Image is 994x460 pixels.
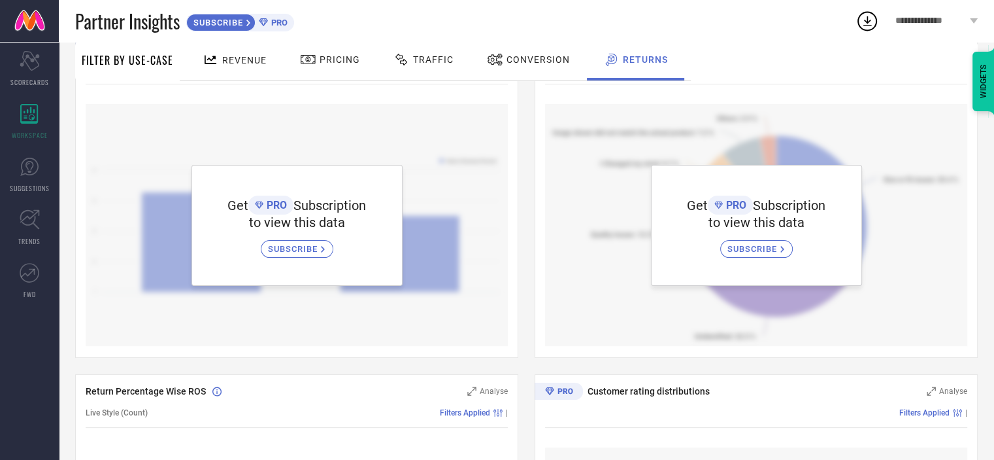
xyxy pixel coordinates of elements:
span: SUBSCRIBE [727,244,780,254]
span: to view this data [249,215,345,230]
span: Filter By Use-Case [82,52,173,68]
span: PRO [268,18,288,27]
span: to view this data [708,215,804,230]
span: Partner Insights [75,8,180,35]
span: SUGGESTIONS [10,183,50,193]
span: FWD [24,289,36,299]
span: Revenue [222,55,267,65]
span: Filters Applied [899,408,950,417]
span: PRO [263,199,287,211]
span: | [506,408,508,417]
svg: Zoom [467,387,476,396]
a: SUBSCRIBEPRO [186,10,294,31]
span: Get [227,198,248,213]
a: SUBSCRIBE [261,230,333,258]
span: SCORECARDS [10,77,49,87]
svg: Zoom [927,387,936,396]
span: Traffic [413,54,454,65]
span: Get [687,198,708,213]
span: Live Style (Count) [86,408,148,417]
span: PRO [723,199,746,211]
a: SUBSCRIBE [720,230,793,258]
span: | [965,408,967,417]
span: SUBSCRIBE [187,18,246,27]
div: Premium [535,383,583,402]
span: Analyse [480,387,508,396]
span: Return Percentage Wise ROS [86,386,206,397]
span: Pricing [320,54,360,65]
span: Returns [623,54,668,65]
span: TRENDS [18,236,41,246]
span: Subscription [293,198,366,213]
span: SUBSCRIBE [268,244,321,254]
span: Conversion [506,54,570,65]
span: Filters Applied [440,408,490,417]
span: WORKSPACE [12,130,48,140]
span: Customer rating distributions [588,386,710,397]
div: Open download list [855,9,879,33]
span: Subscription [753,198,825,213]
span: Analyse [939,387,967,396]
